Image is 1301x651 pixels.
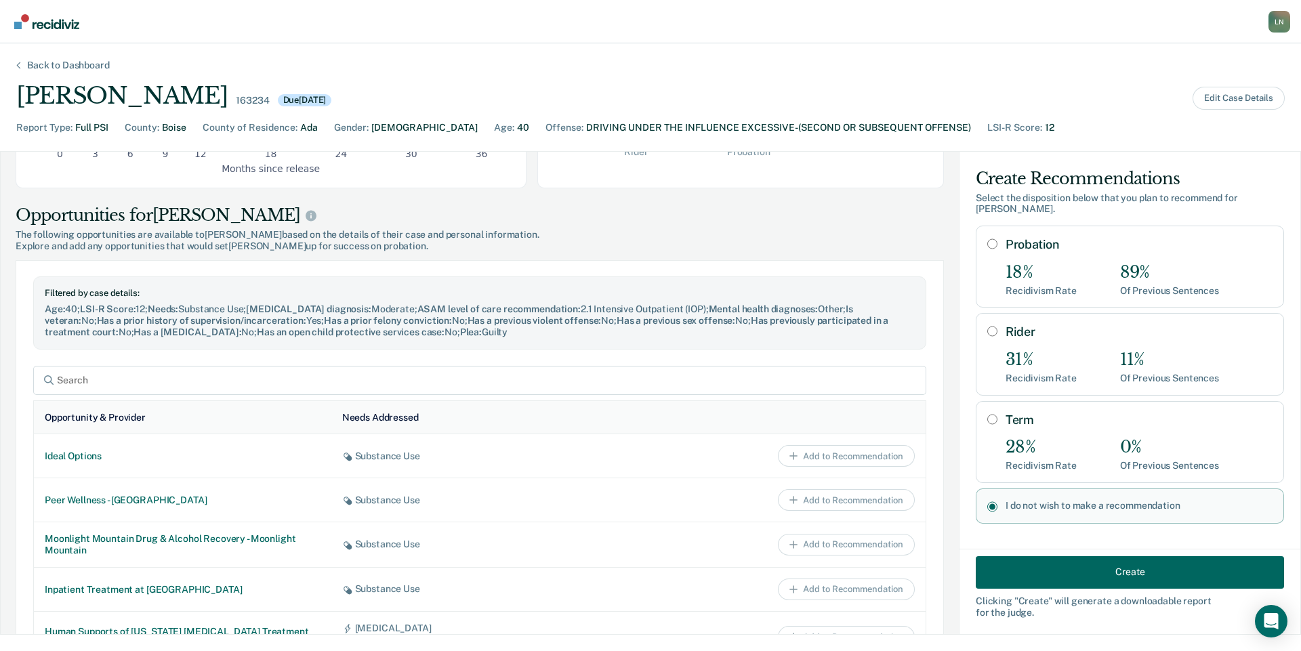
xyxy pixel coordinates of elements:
div: Back to Dashboard [11,60,126,71]
label: Rider [1006,324,1273,339]
div: Due [DATE] [278,94,332,106]
span: Has a prior history of supervision/incarceration : [97,315,306,326]
span: Needs : [148,303,178,314]
div: 89% [1120,263,1219,282]
text: 18 [265,148,277,159]
div: Recidivism Rate [1006,285,1077,297]
div: 18% [1006,263,1077,282]
button: Edit Case Details [1193,87,1285,110]
input: Search [33,366,926,395]
div: 40 [517,121,529,135]
g: x-axis label [222,163,320,173]
text: 0 [57,148,63,159]
button: Profile dropdown button [1268,11,1290,33]
span: Is veteran : [45,303,853,326]
div: Substance Use [342,539,618,550]
button: Add to Recommendation [778,579,915,600]
div: 31% [1006,350,1077,370]
span: Age : [45,303,65,314]
text: 3 [92,148,98,159]
div: Recidivism Rate [1006,373,1077,384]
div: Clicking " Create " will generate a downloadable report for the judge. [976,595,1284,618]
div: 0% [1120,438,1219,457]
text: 12 [194,148,207,159]
button: Add to Recommendation [778,534,915,555]
div: Full PSI [75,121,108,135]
span: Has previously participated in a treatment court : [45,315,888,337]
div: Open Intercom Messenger [1255,605,1287,637]
div: Of Previous Sentences [1120,373,1219,384]
span: Mental health diagnoses : [709,303,819,314]
div: Boise [162,121,186,135]
span: Has a previous violent offense : [468,315,602,326]
div: Substance Use [342,583,618,595]
div: Moonlight Mountain Drug & Alcohol Recovery - Moonlight Mountain [45,533,321,556]
div: Of Previous Sentences [1120,460,1219,471]
span: The following opportunities are available to [PERSON_NAME] based on the details of their case and... [16,229,944,240]
div: Substance Use [342,450,618,462]
span: Has an open child protective services case : [257,327,445,337]
text: 36 [476,148,488,159]
div: County of Residence : [203,121,297,135]
div: Gender : [334,121,369,135]
div: [PERSON_NAME] [16,82,228,110]
button: Add to Recommendation [778,489,915,511]
text: 6 [127,148,133,159]
div: [DEMOGRAPHIC_DATA] [371,121,478,135]
text: Months since release [222,163,320,173]
span: Has a previous sex offense : [617,315,735,326]
span: [MEDICAL_DATA] diagnosis : [246,303,371,314]
div: Age : [494,121,514,135]
label: Term [1006,413,1273,427]
button: Add to Recommendation [778,626,915,648]
div: Rider [624,146,648,158]
g: x-axis tick label [57,148,487,159]
img: Recidiviz [14,14,79,29]
div: Offense : [545,121,583,135]
div: 163234 [236,95,269,106]
div: Human Supports of [US_STATE] [MEDICAL_DATA] Treatment Program - Human Supports of [US_STATE] [45,626,321,649]
div: 11% [1120,350,1219,370]
div: Needs Addressed [342,412,419,423]
div: DRIVING UNDER THE INFLUENCE EXCESSIVE-(SECOND OR SUBSEQUENT OFFENSE) [586,121,971,135]
div: Probation [727,146,770,158]
span: ASAM level of care recommendation : [417,303,581,314]
div: Create Recommendations [976,168,1284,190]
label: I do not wish to make a recommendation [1006,500,1273,511]
div: Peer Wellness - [GEOGRAPHIC_DATA] [45,495,321,506]
div: Select the disposition below that you plan to recommend for [PERSON_NAME] . [976,192,1284,215]
div: Of Previous Sentences [1120,285,1219,297]
span: Has a prior felony conviction : [324,315,452,326]
div: 12 [1045,121,1054,135]
span: Explore and add any opportunities that would set [PERSON_NAME] up for success on probation. [16,240,944,252]
div: County : [125,121,159,135]
div: LSI-R Score : [987,121,1042,135]
text: 30 [405,148,417,159]
div: Ada [300,121,318,135]
div: 40 ; 12 ; Substance Use ; Moderate ; 2.1 Intensive Outpatient (IOP) ; Other ; No ; Yes ; No ; No ... [45,303,915,337]
div: L N [1268,11,1290,33]
span: LSI-R Score : [80,303,136,314]
div: Substance Use [342,495,618,506]
button: Add to Recommendation [778,445,915,467]
div: Recidivism Rate [1006,460,1077,471]
label: Probation [1006,237,1273,252]
text: 9 [163,148,169,159]
div: Filtered by case details: [45,288,915,299]
text: 24 [335,148,347,159]
span: Plea : [460,327,482,337]
div: Opportunity & Provider [45,412,146,423]
div: Inpatient Treatment at [GEOGRAPHIC_DATA] [45,584,321,595]
div: 28% [1006,438,1077,457]
button: Create [976,555,1284,588]
div: Opportunities for [PERSON_NAME] [16,205,944,226]
div: Ideal Options [45,450,321,462]
span: Has a [MEDICAL_DATA] : [133,327,241,337]
div: Report Type : [16,121,73,135]
div: [MEDICAL_DATA] [342,623,618,634]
